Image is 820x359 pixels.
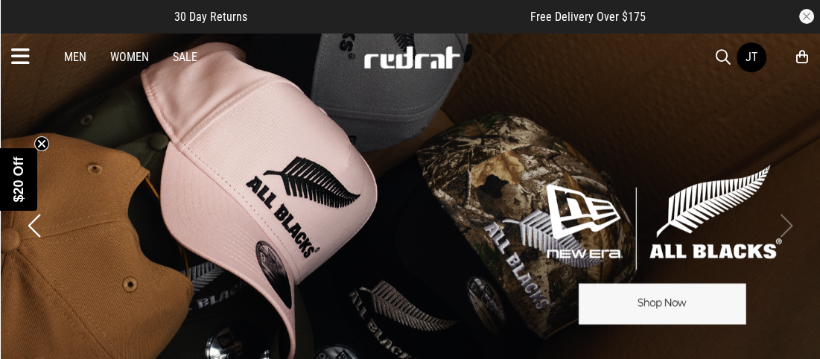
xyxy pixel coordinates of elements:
a: Women [110,50,149,64]
button: Next slide [776,209,796,242]
img: Redrat logo [363,46,461,69]
a: Men [64,50,86,64]
button: Previous slide [24,209,44,242]
span: Free Delivery Over $175 [530,10,646,24]
iframe: Customer reviews powered by Trustpilot [277,9,500,24]
button: Close teaser [34,136,49,151]
span: 30 Day Returns [174,10,247,24]
div: JT [746,50,757,64]
button: Open LiveChat chat widget [12,6,57,51]
span: $20 Off [11,156,26,202]
a: Sale [173,50,197,64]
